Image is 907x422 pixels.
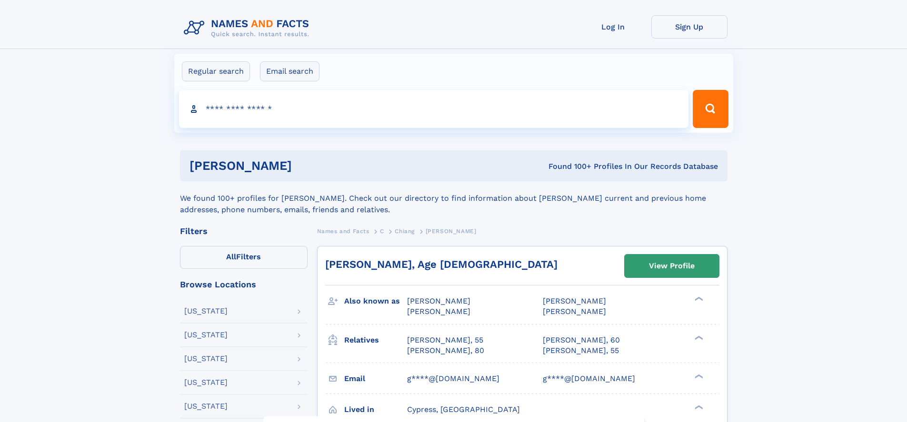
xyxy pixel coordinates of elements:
[344,293,407,309] h3: Also known as
[692,334,704,341] div: ❯
[625,255,719,277] a: View Profile
[407,307,470,316] span: [PERSON_NAME]
[184,307,228,315] div: [US_STATE]
[179,90,689,128] input: search input
[395,225,415,237] a: Chiang
[260,61,319,81] label: Email search
[344,402,407,418] h3: Lived in
[184,379,228,386] div: [US_STATE]
[407,405,520,414] span: Cypress, [GEOGRAPHIC_DATA]
[426,228,477,235] span: [PERSON_NAME]
[182,61,250,81] label: Regular search
[180,246,308,269] label: Filters
[317,225,369,237] a: Names and Facts
[651,15,728,39] a: Sign Up
[344,332,407,348] h3: Relatives
[693,90,728,128] button: Search Button
[180,181,728,216] div: We found 100+ profiles for [PERSON_NAME]. Check out our directory to find information about [PERS...
[692,373,704,379] div: ❯
[692,404,704,410] div: ❯
[407,345,484,356] a: [PERSON_NAME], 80
[180,15,317,41] img: Logo Names and Facts
[543,335,620,345] a: [PERSON_NAME], 60
[226,252,236,261] span: All
[184,355,228,363] div: [US_STATE]
[325,258,558,270] a: [PERSON_NAME], Age [DEMOGRAPHIC_DATA]
[180,280,308,289] div: Browse Locations
[575,15,651,39] a: Log In
[184,331,228,339] div: [US_STATE]
[344,371,407,387] h3: Email
[380,225,384,237] a: C
[407,296,470,305] span: [PERSON_NAME]
[543,296,606,305] span: [PERSON_NAME]
[692,296,704,302] div: ❯
[543,345,619,356] a: [PERSON_NAME], 55
[649,255,695,277] div: View Profile
[184,402,228,410] div: [US_STATE]
[180,227,308,236] div: Filters
[395,228,415,235] span: Chiang
[543,307,606,316] span: [PERSON_NAME]
[420,161,718,172] div: Found 100+ Profiles In Our Records Database
[407,335,483,345] a: [PERSON_NAME], 55
[380,228,384,235] span: C
[189,160,420,172] h1: [PERSON_NAME]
